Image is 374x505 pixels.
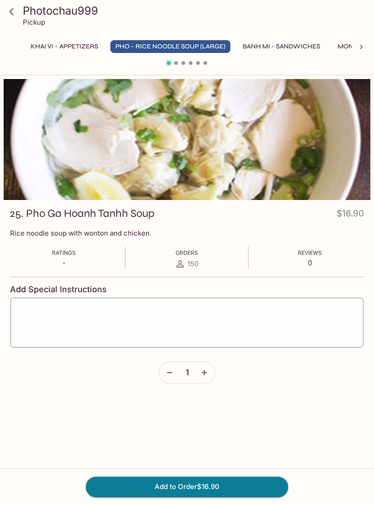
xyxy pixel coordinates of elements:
[10,284,364,295] h4: Add Special Instructions
[298,249,322,256] span: Reviews
[52,258,76,267] p: -
[86,477,288,497] button: Add to Order$16.90
[52,249,76,256] span: Ratings
[23,4,367,18] h3: Photochau999
[10,229,364,237] p: Rice noodle soup with wonton and chicken.
[337,206,364,224] h4: $16.90
[26,40,103,53] button: Khai Vi - Appetizers
[186,368,189,378] span: 1
[10,206,155,221] h3: 25. Pho Ga Hoanh Tanhh Soup
[238,40,325,53] button: Banh Mi - Sandwiches
[298,258,322,267] p: 0
[176,249,198,256] span: Orders
[4,79,370,200] div: 25. Pho Ga Hoanh Tanhh Soup
[23,18,45,26] p: Pickup
[110,40,230,53] button: Pho - Rice Noodle Soup (Large)
[187,259,198,268] span: 150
